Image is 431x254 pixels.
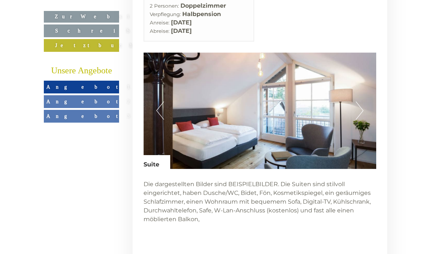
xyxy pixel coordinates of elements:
[87,71,222,77] div: Sie
[150,11,181,17] small: Verpflegung:
[5,110,150,149] div: Vielen Dank. Sobald das Geld auf unserem Konto aufscheint, senden wir Ihnen die definitive Buchun...
[83,70,228,108] div: Super,danke. Ich mache Banküberweisung von € 225.00 Beste Grüße, [PERSON_NAME]
[150,3,179,9] small: 2 Personen:
[11,61,146,66] small: 10:02
[103,2,131,14] div: [DATE]
[171,27,192,34] b: [DATE]
[44,24,119,37] a: Schreiben Sie uns
[11,112,146,118] div: [GEOGRAPHIC_DATA]
[87,102,222,107] small: 10:10
[144,53,377,169] img: image
[143,192,233,205] button: Senden
[156,101,164,120] button: Previous
[144,180,377,224] p: Die dargestellten Bilder sind BEISPIELBILDER. Die Suiten sind stilvoll eingerichtet, haben Dusche...
[356,101,363,120] button: Next
[44,65,119,77] div: Unsere Angebote
[182,11,221,18] b: Halbpension
[11,143,146,148] small: 10:11
[150,28,169,34] small: Abreise:
[44,11,119,23] a: Zur Website
[44,39,119,52] a: Jetzt buchen
[171,19,192,26] b: [DATE]
[46,99,135,104] span: Angebot 2
[144,155,170,169] div: Suite
[46,84,133,90] span: Angebot 1
[180,2,226,9] b: Doppelzimmer
[150,20,169,26] small: Anreise:
[46,113,137,119] span: Angebot 3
